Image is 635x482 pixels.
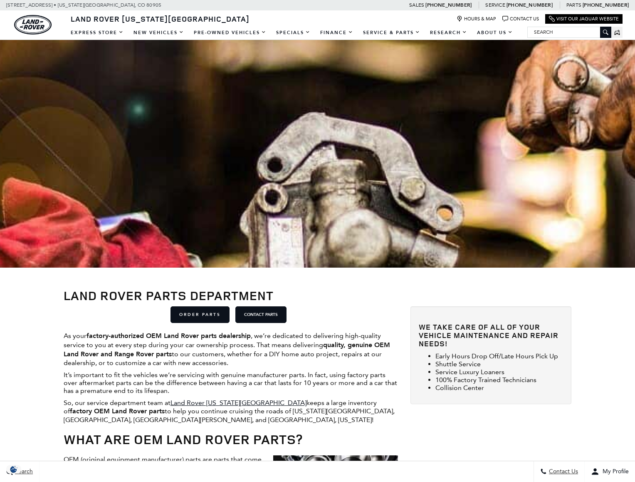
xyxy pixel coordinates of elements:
li: 100% Factory Trained Technicians [435,376,563,384]
span: Service [485,2,505,8]
a: [PHONE_NUMBER] [425,2,472,8]
p: So, our service department team at keeps a large inventory of to help you continue cruising the r... [64,399,398,424]
span: Sales [409,2,424,8]
strong: factory-authorized OEM Land Rover parts dealership [86,331,251,340]
a: Land Rover [US_STATE][GEOGRAPHIC_DATA] [66,14,254,24]
a: ORDER PARTS [170,306,230,323]
li: Service Luxury Loaners [435,368,563,376]
p: It’s important to fit the vehicles we’re servicing with genuine manufacturer parts. In fact, usin... [64,371,398,395]
a: Hours & Map [457,16,496,22]
a: Specials [271,25,315,40]
a: Pre-Owned Vehicles [189,25,271,40]
h3: We take care of all of your vehicle maintenance and repair needs! [419,323,563,348]
span: Land Rover [US_STATE][GEOGRAPHIC_DATA] [71,14,250,24]
input: Search [528,27,611,37]
a: [STREET_ADDRESS] • [US_STATE][GEOGRAPHIC_DATA], CO 80905 [6,2,161,8]
li: Shuttle Service [435,360,563,368]
p: As your , we’re dedicated to delivering high-quality service to you at every step during your car... [64,331,398,367]
h1: Land Rover Parts Department [64,288,572,302]
strong: What Are OEM Land Rover Parts? [64,430,303,448]
a: land-rover [14,15,52,35]
a: [PHONE_NUMBER] [583,2,629,8]
a: [PHONE_NUMBER] [507,2,553,8]
a: New Vehicles [128,25,189,40]
button: CONTACT PARTS [235,306,287,323]
a: Service & Parts [358,25,425,40]
span: Contact Us [547,468,578,475]
a: Land Rover [US_STATE][GEOGRAPHIC_DATA] [170,399,306,407]
img: Opt-Out Icon [4,465,23,474]
section: Click to Open Cookie Consent Modal [4,465,23,474]
li: Collision Center [435,384,563,392]
a: About Us [472,25,518,40]
span: Parts [566,2,581,8]
li: Early Hours Drop Off/Late Hours Pick Up [435,352,563,360]
span: My Profile [599,468,629,475]
button: Open user profile menu [585,461,635,482]
nav: Main Navigation [66,25,518,40]
a: Finance [315,25,358,40]
strong: quality, genuine OEM Land Rover and Range Rover parts [64,340,390,359]
a: EXPRESS STORE [66,25,128,40]
strong: factory OEM Land Rover parts [70,407,165,416]
a: Contact Us [502,16,539,22]
a: Research [425,25,472,40]
img: Land Rover [14,15,52,35]
a: Visit Our Jaguar Website [549,16,619,22]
